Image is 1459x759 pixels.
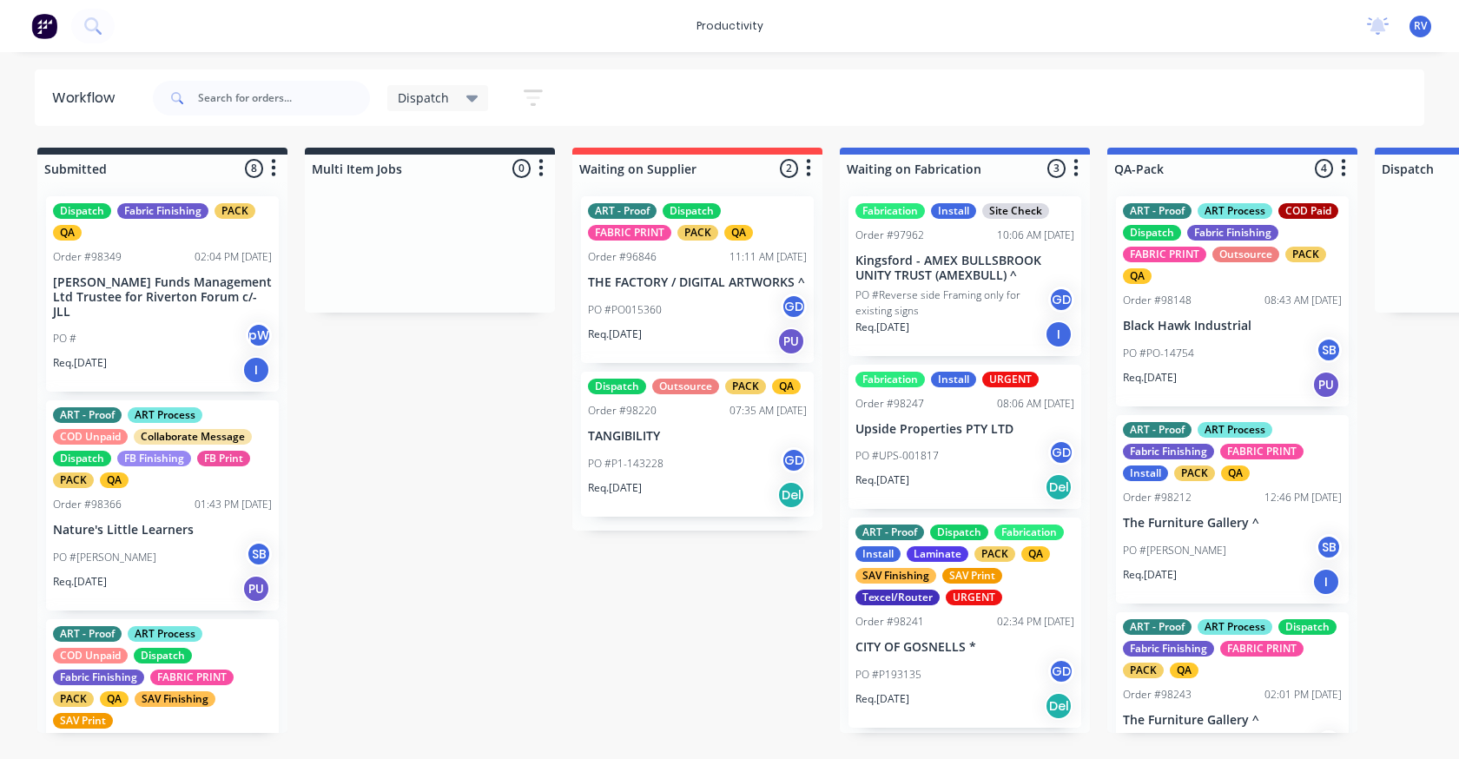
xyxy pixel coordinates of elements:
[777,481,805,509] div: Del
[588,275,807,290] p: THE FACTORY / DIGITAL ARTWORKS ^
[246,322,272,348] div: pW
[1212,247,1279,262] div: Outsource
[997,228,1074,243] div: 10:06 AM [DATE]
[1123,490,1192,505] div: Order #98212
[930,525,988,540] div: Dispatch
[31,13,57,39] img: Factory
[855,228,924,243] div: Order #97962
[100,691,129,707] div: QA
[1285,247,1326,262] div: PACK
[53,691,94,707] div: PACK
[677,225,718,241] div: PACK
[1198,422,1272,438] div: ART Process
[974,546,1015,562] div: PACK
[1116,196,1349,406] div: ART - ProofART ProcessCOD PaidDispatchFabric FinishingFABRIC PRINTOutsourcePACKQAOrder #9814808:4...
[1264,293,1342,308] div: 08:43 AM [DATE]
[46,400,279,610] div: ART - ProofART ProcessCOD UnpaidCollaborate MessageDispatchFB FinishingFB PrintPACKQAOrder #98366...
[772,379,801,394] div: QA
[1123,319,1342,333] p: Black Hawk Industrial
[855,568,936,584] div: SAV Finishing
[53,574,107,590] p: Req. [DATE]
[1045,320,1073,348] div: I
[1316,730,1342,756] div: SB
[1174,465,1215,481] div: PACK
[855,254,1074,283] p: Kingsford - AMEX BULLSBROOK UNITY TRUST (AMEXBULL) ^
[1123,663,1164,678] div: PACK
[688,13,772,39] div: productivity
[931,203,976,219] div: Install
[53,550,156,565] p: PO #[PERSON_NAME]
[134,648,192,663] div: Dispatch
[53,713,113,729] div: SAV Print
[994,525,1064,540] div: Fabrication
[855,667,921,683] p: PO #P193135
[588,429,807,444] p: TANGIBILITY
[855,546,901,562] div: Install
[855,287,1048,319] p: PO #Reverse side Framing only for existing signs
[1316,534,1342,560] div: SB
[1312,568,1340,596] div: I
[117,203,208,219] div: Fabric Finishing
[1123,444,1214,459] div: Fabric Finishing
[907,546,968,562] div: Laminate
[855,422,1074,437] p: Upside Properties PTY LTD
[781,294,807,320] div: GD
[53,497,122,512] div: Order #98366
[215,203,255,219] div: PACK
[1316,337,1342,363] div: SB
[982,203,1049,219] div: Site Check
[1198,619,1272,635] div: ART Process
[53,275,272,319] p: [PERSON_NAME] Funds Management Ltd Trustee for Riverton Forum c/- JLL
[1221,465,1250,481] div: QA
[1048,287,1074,313] div: GD
[1123,370,1177,386] p: Req. [DATE]
[128,407,202,423] div: ART Process
[588,225,671,241] div: FABRIC PRINT
[1123,247,1206,262] div: FABRIC PRINT
[52,88,123,109] div: Workflow
[848,365,1081,510] div: FabricationInstallURGENTOrder #9824708:06 AM [DATE]Upside Properties PTY LTDPO #UPS-001817GDReq.[...
[581,372,814,517] div: DispatchOutsourcePACKQAOrder #9822007:35 AM [DATE]TANGIBILITYPO #P1-143228GDReq.[DATE]Del
[855,448,939,464] p: PO #UPS-001817
[855,590,940,605] div: Texcel/Router
[117,451,191,466] div: FB Finishing
[1123,465,1168,481] div: Install
[848,196,1081,356] div: FabricationInstallSite CheckOrder #9796210:06 AM [DATE]Kingsford - AMEX BULLSBROOK UNITY TRUST (A...
[1123,346,1194,361] p: PO #PO-14754
[588,480,642,496] p: Req. [DATE]
[997,396,1074,412] div: 08:06 AM [DATE]
[398,89,449,107] span: Dispatch
[53,331,76,346] p: PO #
[588,249,657,265] div: Order #96846
[1312,371,1340,399] div: PU
[198,81,370,115] input: Search for orders...
[855,203,925,219] div: Fabrication
[46,196,279,392] div: DispatchFabric FinishingPACKQAOrder #9834902:04 PM [DATE][PERSON_NAME] Funds Management Ltd Trust...
[997,614,1074,630] div: 02:34 PM [DATE]
[946,590,1002,605] div: URGENT
[855,614,924,630] div: Order #98241
[1414,18,1427,34] span: RV
[1123,687,1192,703] div: Order #98243
[1123,203,1192,219] div: ART - Proof
[652,379,719,394] div: Outsource
[1278,203,1338,219] div: COD Paid
[195,249,272,265] div: 02:04 PM [DATE]
[1045,692,1073,720] div: Del
[1048,439,1074,465] div: GD
[855,320,909,335] p: Req. [DATE]
[725,379,766,394] div: PACK
[848,518,1081,728] div: ART - ProofDispatchFabricationInstallLaminatePACKQASAV FinishingSAV PrintTexcel/RouterURGENTOrder...
[135,691,215,707] div: SAV Finishing
[1123,641,1214,657] div: Fabric Finishing
[1264,687,1342,703] div: 02:01 PM [DATE]
[1220,641,1304,657] div: FABRIC PRINT
[1123,225,1181,241] div: Dispatch
[242,356,270,384] div: I
[581,196,814,363] div: ART - ProofDispatchFABRIC PRINTPACKQAOrder #9684611:11 AM [DATE]THE FACTORY / DIGITAL ARTWORKS ^P...
[150,670,234,685] div: FABRIC PRINT
[1045,473,1073,501] div: Del
[53,626,122,642] div: ART - Proof
[242,575,270,603] div: PU
[855,640,1074,655] p: CITY OF GOSNELLS *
